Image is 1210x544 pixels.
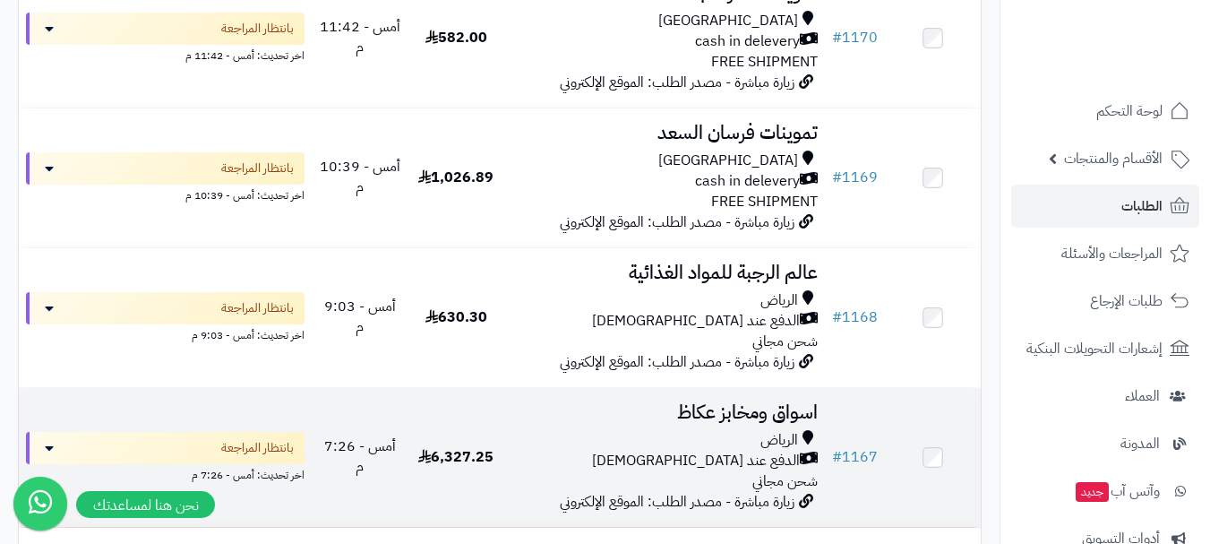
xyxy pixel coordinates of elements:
h3: تموينات فرسان السعد [511,123,818,143]
span: FREE SHIPMENT [711,51,818,73]
a: #1168 [832,307,878,328]
span: بانتظار المراجعة [221,299,294,317]
a: العملاء [1011,375,1199,418]
a: الطلبات [1011,185,1199,228]
span: جديد [1076,482,1109,502]
span: الطلبات [1121,194,1163,219]
h3: اسواق ومخابز عكاظ [511,402,818,423]
div: اخر تحديث: أمس - 7:26 م [26,464,305,483]
span: المدونة [1120,431,1160,456]
span: 1,026.89 [418,167,493,188]
h3: عالم الرجبة للمواد الغذائية [511,263,818,283]
span: زيارة مباشرة - مصدر الطلب: الموقع الإلكتروني [560,491,794,513]
div: اخر تحديث: أمس - 11:42 م [26,45,305,64]
span: بانتظار المراجعة [221,160,294,177]
span: بانتظار المراجعة [221,20,294,38]
span: بانتظار المراجعة [221,439,294,457]
span: الدفع عند [DEMOGRAPHIC_DATA] [592,311,800,332]
div: اخر تحديث: أمس - 9:03 م [26,324,305,343]
span: شحن مجاني [752,471,818,492]
span: cash in delevery [695,31,800,52]
a: المراجعات والأسئلة [1011,232,1199,275]
a: المدونة [1011,422,1199,465]
a: وآتس آبجديد [1011,470,1199,513]
a: إشعارات التحويلات البنكية [1011,327,1199,370]
span: [GEOGRAPHIC_DATA] [658,11,798,31]
span: زيارة مباشرة - مصدر الطلب: الموقع الإلكتروني [560,351,794,373]
span: 6,327.25 [418,446,493,468]
span: إشعارات التحويلات البنكية [1026,336,1163,361]
span: FREE SHIPMENT [711,191,818,212]
span: [GEOGRAPHIC_DATA] [658,151,798,171]
span: الرياض [760,430,798,451]
div: اخر تحديث: أمس - 10:39 م [26,185,305,203]
span: أمس - 9:03 م [324,296,396,338]
span: cash in delevery [695,171,800,192]
span: 630.30 [425,307,487,328]
span: أمس - 10:39 م [320,156,400,198]
span: الرياض [760,290,798,311]
a: #1167 [832,446,878,468]
span: طلبات الإرجاع [1090,289,1163,314]
span: 582.00 [425,27,487,48]
span: الأقسام والمنتجات [1064,146,1163,171]
span: زيارة مباشرة - مصدر الطلب: الموقع الإلكتروني [560,212,794,233]
span: زيارة مباشرة - مصدر الطلب: الموقع الإلكتروني [560,72,794,93]
img: logo-2.png [1088,50,1193,88]
span: لوحة التحكم [1096,99,1163,124]
span: # [832,167,842,188]
span: المراجعات والأسئلة [1061,241,1163,266]
a: طلبات الإرجاع [1011,280,1199,323]
a: #1169 [832,167,878,188]
span: أمس - 11:42 م [320,16,400,58]
span: الدفع عند [DEMOGRAPHIC_DATA] [592,451,800,471]
a: لوحة التحكم [1011,90,1199,133]
span: # [832,446,842,468]
a: #1170 [832,27,878,48]
span: وآتس آب [1074,479,1160,504]
span: أمس - 7:26 م [324,436,396,478]
span: شحن مجاني [752,331,818,352]
span: # [832,307,842,328]
span: # [832,27,842,48]
span: العملاء [1125,384,1160,409]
